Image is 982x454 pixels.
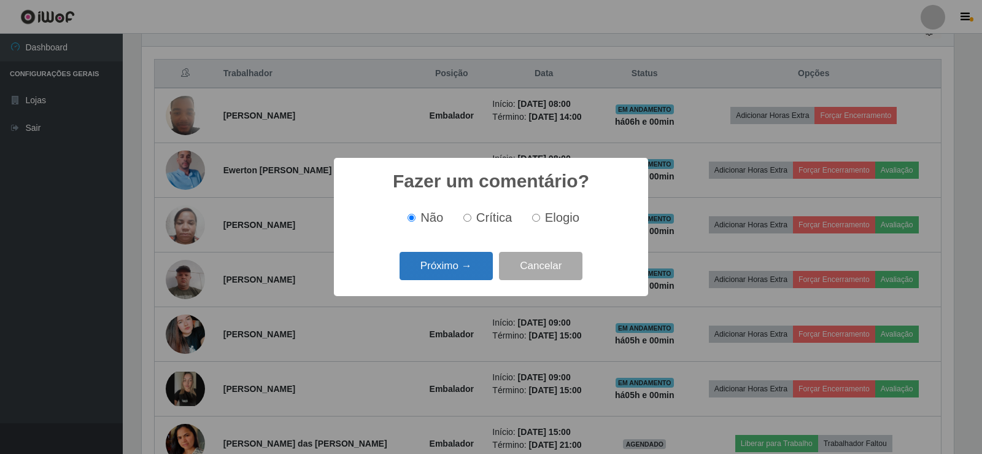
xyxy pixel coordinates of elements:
button: Cancelar [499,252,582,281]
span: Crítica [476,211,512,224]
h2: Fazer um comentário? [393,170,589,192]
input: Não [408,214,416,222]
input: Elogio [532,214,540,222]
button: Próximo → [400,252,493,281]
input: Crítica [463,214,471,222]
span: Não [420,211,443,224]
span: Elogio [545,211,579,224]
